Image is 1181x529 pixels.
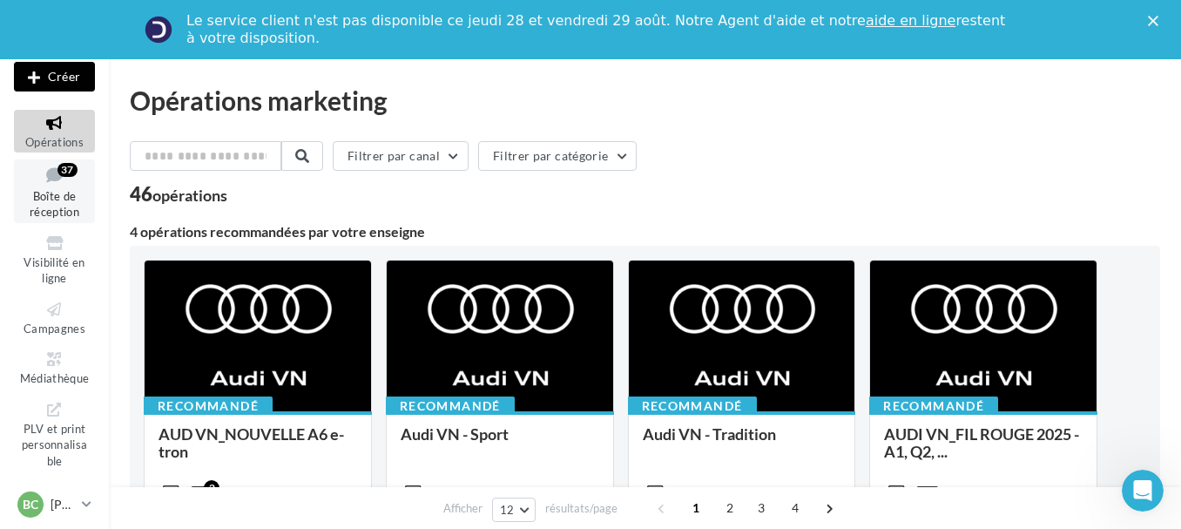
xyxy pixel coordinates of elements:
[643,424,776,444] span: Audi VN - Tradition
[14,346,95,389] a: Médiathèque
[20,371,90,385] span: Médiathèque
[884,424,1079,461] span: AUDI VN_FIL ROUGE 2025 - A1, Q2, ...
[152,187,227,203] div: opérations
[443,500,483,517] span: Afficher
[57,163,78,177] div: 37
[401,424,509,444] span: Audi VN - Sport
[130,87,1160,113] div: Opérations marketing
[130,225,1160,239] div: 4 opérations recommandées par votre enseigne
[869,397,998,416] div: Recommandé
[500,503,515,517] span: 12
[14,397,95,472] a: PLV et print personnalisable
[716,494,744,522] span: 2
[14,159,95,223] a: Boîte de réception37
[144,397,273,416] div: Recommandé
[51,496,75,513] p: [PERSON_NAME]
[14,488,95,521] a: BC [PERSON_NAME]
[478,141,637,171] button: Filtrer par catégorie
[492,498,537,522] button: 12
[14,110,95,153] a: Opérations
[14,230,95,289] a: Visibilité en ligne
[204,480,219,496] div: 2
[24,322,85,336] span: Campagnes
[22,418,88,468] span: PLV et print personnalisable
[682,494,710,522] span: 1
[545,500,617,517] span: résultats/page
[14,296,95,339] a: Campagnes
[1148,16,1165,26] div: Fermer
[747,494,775,522] span: 3
[333,141,469,171] button: Filtrer par canal
[866,12,955,29] a: aide en ligne
[386,397,515,416] div: Recommandé
[30,189,79,220] span: Boîte de réception
[24,255,84,286] span: Visibilité en ligne
[628,397,757,416] div: Recommandé
[781,494,809,522] span: 4
[145,16,172,44] img: Profile image for Service-Client
[159,424,344,461] span: AUD VN_NOUVELLE A6 e-tron
[14,62,95,92] button: Créer
[23,496,38,513] span: BC
[25,135,84,149] span: Opérations
[186,12,1009,47] div: Le service client n'est pas disponible ce jeudi 28 et vendredi 29 août. Notre Agent d'aide et not...
[1122,470,1164,512] iframe: Intercom live chat
[130,185,227,204] div: 46
[14,62,95,92] div: Nouvelle campagne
